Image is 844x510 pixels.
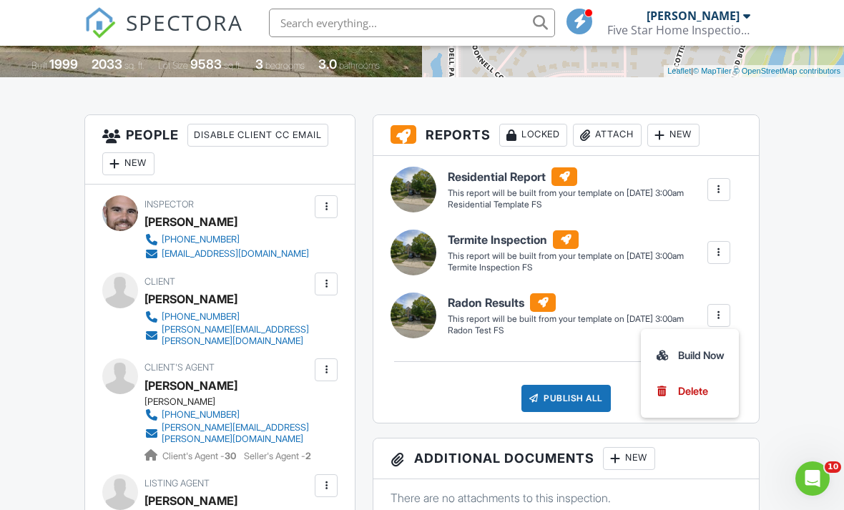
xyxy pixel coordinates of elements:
a: Leaflet [667,67,691,75]
div: [PHONE_NUMBER] [162,234,240,245]
p: There are no attachments to this inspection. [391,490,742,506]
span: Client's Agent [144,362,215,373]
span: Lot Size [158,60,188,71]
span: 10 [825,461,841,473]
div: This report will be built from your template on [DATE] 3:00am [448,187,684,199]
div: [PERSON_NAME][EMAIL_ADDRESS][PERSON_NAME][DOMAIN_NAME] [162,324,311,347]
div: 3 [255,57,263,72]
h3: People [85,115,355,185]
strong: 30 [225,451,236,461]
div: [PHONE_NUMBER] [162,311,240,323]
div: | [664,65,844,77]
div: Five Star Home Inspections [607,23,750,37]
a: © OpenStreetMap contributors [734,67,840,75]
a: [PHONE_NUMBER] [144,408,311,422]
span: Inspector [144,199,194,210]
div: [PERSON_NAME] [647,9,740,23]
a: SPECTORA [84,19,243,49]
a: Delete [655,383,725,399]
div: Build Now [655,347,725,364]
a: Build Now [649,338,730,373]
img: The Best Home Inspection Software - Spectora [84,7,116,39]
div: This report will be built from your template on [DATE] 3:00am [448,313,684,325]
div: Radon Test FS [448,325,684,337]
div: Disable Client CC Email [187,124,328,147]
input: Search everything... [269,9,555,37]
div: 1999 [49,57,78,72]
a: [EMAIL_ADDRESS][DOMAIN_NAME] [144,247,309,261]
div: New [603,447,655,470]
div: New [647,124,700,147]
span: sq. ft. [124,60,144,71]
div: Locked [499,124,567,147]
div: Termite Inspection FS [448,262,684,274]
a: [PERSON_NAME][EMAIL_ADDRESS][PERSON_NAME][DOMAIN_NAME] [144,324,311,347]
span: Built [31,60,47,71]
div: 2033 [92,57,122,72]
div: This report will be built from your template on [DATE] 3:00am [448,250,684,262]
span: Client [144,276,175,287]
div: Attach [573,124,642,147]
a: [PHONE_NUMBER] [144,310,311,324]
div: 3.0 [318,57,337,72]
a: [PHONE_NUMBER] [144,232,309,247]
div: [PHONE_NUMBER] [162,409,240,421]
div: [PERSON_NAME] [144,288,237,310]
span: bathrooms [339,60,380,71]
h6: Termite Inspection [448,230,684,249]
div: Publish All [521,385,611,412]
span: Client's Agent - [162,451,238,461]
span: SPECTORA [126,7,243,37]
iframe: Intercom live chat [795,461,830,496]
span: Listing Agent [144,478,210,489]
h6: Residential Report [448,167,684,186]
h6: Radon Results [448,293,684,312]
span: Seller's Agent - [244,451,311,461]
strong: 2 [305,451,311,461]
a: [PERSON_NAME] [144,375,237,396]
div: [PERSON_NAME] [144,211,237,232]
div: [EMAIL_ADDRESS][DOMAIN_NAME] [162,248,309,260]
a: © MapTiler [693,67,732,75]
div: 9583 [190,57,222,72]
div: New [102,152,154,175]
div: [PERSON_NAME] [144,396,323,408]
span: sq.ft. [224,60,242,71]
div: Delete [678,383,708,399]
a: [PERSON_NAME][EMAIL_ADDRESS][PERSON_NAME][DOMAIN_NAME] [144,422,311,445]
div: [PERSON_NAME][EMAIL_ADDRESS][PERSON_NAME][DOMAIN_NAME] [162,422,311,445]
div: Residential Template FS [448,199,684,211]
h3: Reports [373,115,759,156]
h3: Additional Documents [373,438,759,479]
span: bedrooms [265,60,305,71]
